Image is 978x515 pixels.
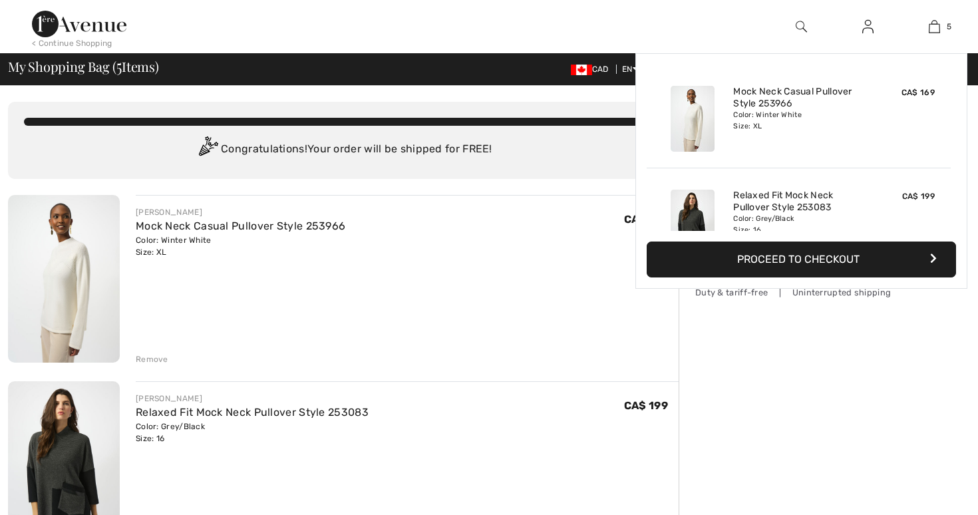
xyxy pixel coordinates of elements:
div: [PERSON_NAME] [136,206,345,218]
div: Color: Grey/Black Size: 16 [733,214,864,235]
img: Relaxed Fit Mock Neck Pullover Style 253083 [671,190,715,256]
span: CA$ 169 [901,88,935,97]
div: [PERSON_NAME] [136,393,369,405]
span: My Shopping Bag ( Items) [8,60,159,73]
span: CAD [571,65,614,74]
span: CA$ 169 [624,213,668,226]
img: My Bag [929,19,940,35]
button: Proceed to Checkout [647,242,956,277]
img: Canadian Dollar [571,65,592,75]
img: Mock Neck Casual Pullover Style 253966 [671,86,715,152]
a: Relaxed Fit Mock Neck Pullover Style 253083 [136,406,369,419]
img: Congratulation2.svg [194,136,221,163]
a: Mock Neck Casual Pullover Style 253966 [733,86,864,110]
div: Duty & tariff-free | Uninterrupted shipping [695,286,895,299]
div: Remove [136,353,168,365]
span: 5 [947,21,951,33]
img: Mock Neck Casual Pullover Style 253966 [8,195,120,363]
img: 1ère Avenue [32,11,126,37]
div: < Continue Shopping [32,37,112,49]
div: Color: Winter White Size: XL [733,110,864,131]
div: Color: Winter White Size: XL [136,234,345,258]
a: Sign In [852,19,884,35]
div: Color: Grey/Black Size: 16 [136,421,369,444]
span: EN [622,65,639,74]
a: 5 [901,19,967,35]
a: Relaxed Fit Mock Neck Pullover Style 253083 [733,190,864,214]
span: CA$ 199 [624,399,668,412]
span: 5 [116,57,122,74]
a: Mock Neck Casual Pullover Style 253966 [136,220,345,232]
div: Congratulations! Your order will be shipped for FREE! [24,136,663,163]
span: CA$ 199 [902,192,935,201]
img: My Info [862,19,874,35]
img: search the website [796,19,807,35]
